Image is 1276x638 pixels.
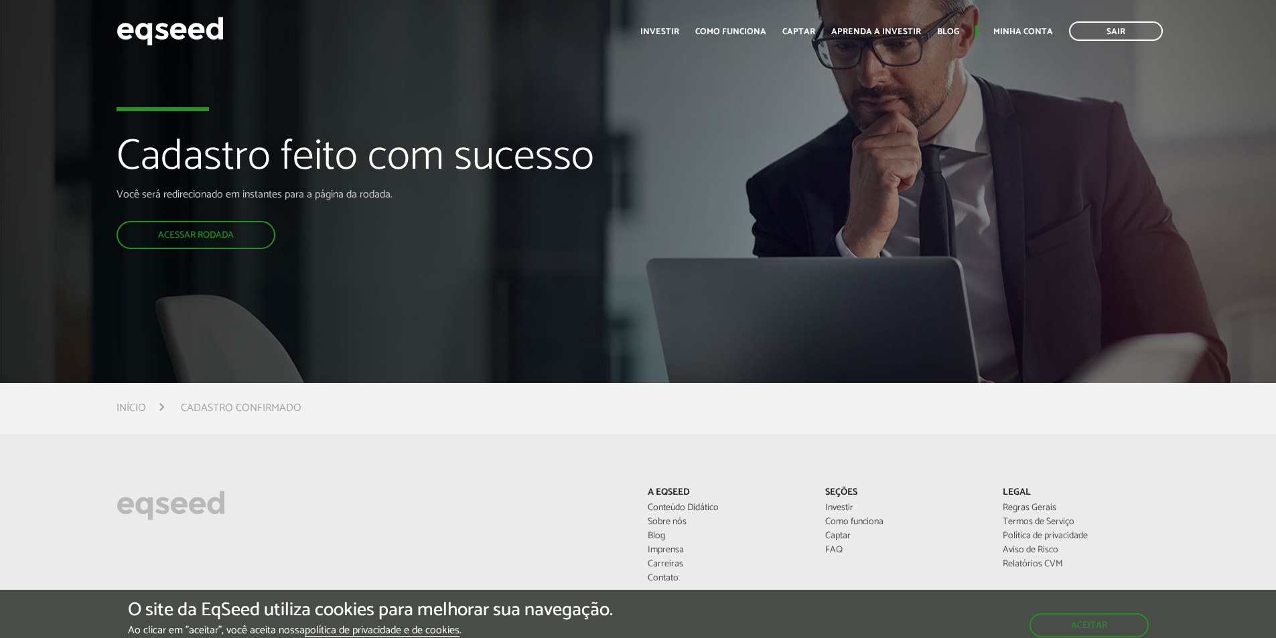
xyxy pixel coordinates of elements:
[648,546,805,555] a: Imprensa
[825,546,983,555] a: FAQ
[831,27,921,36] a: Aprenda a investir
[825,503,983,513] a: Investir
[1069,21,1163,41] a: Sair
[117,221,275,249] a: Acessar rodada
[825,532,983,541] a: Captar
[128,600,613,621] h5: O site da EqSeed utiliza cookies para melhorar sua navegação.
[648,503,805,513] a: Conteúdo Didático
[648,574,805,583] a: Contato
[993,27,1053,36] a: Minha conta
[305,625,459,637] a: política de privacidade e de cookies
[1003,503,1160,513] a: Regras Gerais
[695,27,766,36] a: Como funciona
[1003,487,1160,499] p: Legal
[128,624,613,637] p: Ao clicar em "aceitar", você aceita nossa .
[640,27,679,36] a: Investir
[648,560,805,569] a: Carreiras
[117,134,735,187] h1: Cadastro feito com sucesso
[825,517,983,527] a: Como funciona
[1003,546,1160,555] a: Aviso de Risco
[648,517,805,527] a: Sobre nós
[1003,517,1160,527] a: Termos de Serviço
[181,399,301,417] li: Cadastro confirmado
[648,532,805,541] a: Blog
[1030,613,1149,637] button: Aceitar
[648,487,805,499] p: A EqSeed
[117,403,146,414] a: Início
[117,188,735,201] p: Você será redirecionado em instantes para a página da rodada.
[825,487,983,499] p: Seções
[782,27,815,36] a: Captar
[117,13,224,49] img: EqSeed
[1003,532,1160,541] a: Política de privacidade
[117,487,225,524] img: EqSeed Logo
[937,27,959,36] a: Blog
[1003,560,1160,569] a: Relatórios CVM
